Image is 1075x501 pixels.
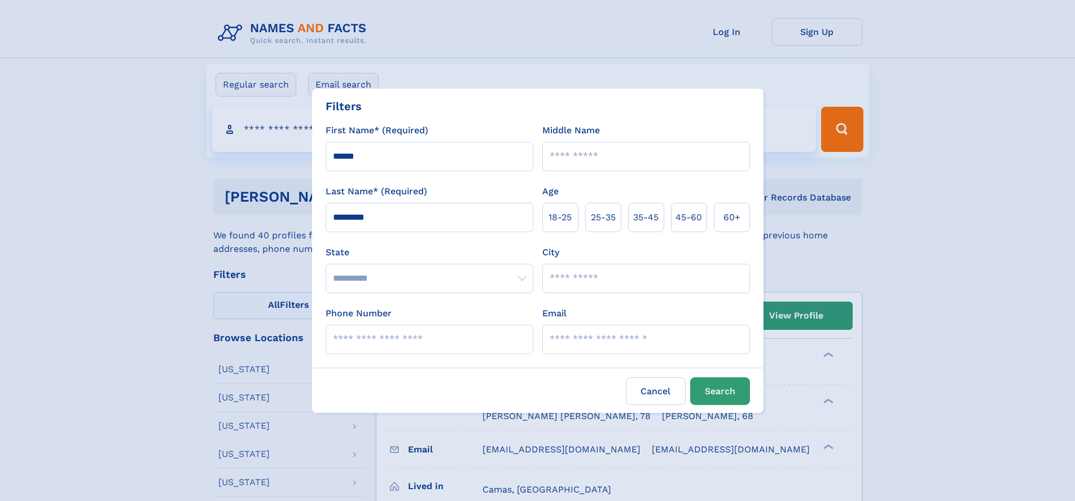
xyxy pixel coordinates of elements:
label: Age [542,185,559,198]
span: 18‑25 [549,211,572,224]
label: Middle Name [542,124,600,137]
span: 35‑45 [633,211,659,224]
button: Search [690,377,750,405]
label: City [542,246,559,259]
label: Email [542,307,567,320]
label: First Name* (Required) [326,124,428,137]
div: Filters [326,98,362,115]
label: Last Name* (Required) [326,185,427,198]
label: Cancel [626,377,686,405]
span: 45‑60 [675,211,702,224]
label: Phone Number [326,307,392,320]
span: 60+ [723,211,740,224]
label: State [326,246,533,259]
span: 25‑35 [591,211,616,224]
